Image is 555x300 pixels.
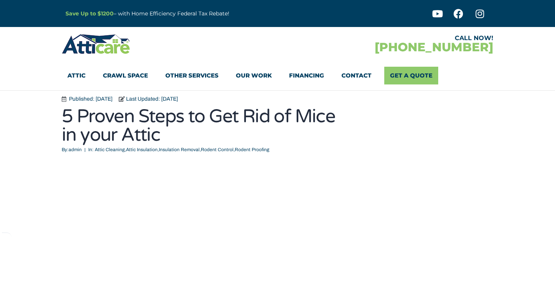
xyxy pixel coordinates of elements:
a: Crawl Space [103,67,148,84]
span: , , , , [95,147,269,152]
a: Attic Cleaning [95,147,125,152]
span: admin [62,146,82,154]
a: Save Up to $1200 [66,10,114,17]
a: Rodent Proofing [235,147,269,152]
span: Last Updated: [DATE] [124,94,178,103]
a: Rodent Control [201,147,234,152]
p: – with Home Efficiency Federal Tax Rebate! [66,9,315,18]
a: Attic [67,67,86,84]
div: CALL NOW! [277,35,493,41]
a: Other Services [165,67,219,84]
span: Published: [DATE] [67,94,113,103]
a: Financing [289,67,324,84]
a: Attic Insulation [126,147,158,152]
h1: 5 Proven Steps to Get Rid of Mice in your Attic [62,107,347,144]
span: By: [62,147,69,152]
a: Our Work [236,67,272,84]
span: In: [88,147,94,152]
a: Insulation Removal [159,147,200,152]
a: Contact [341,67,372,84]
nav: Menu [67,67,488,84]
a: Get A Quote [384,67,438,84]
